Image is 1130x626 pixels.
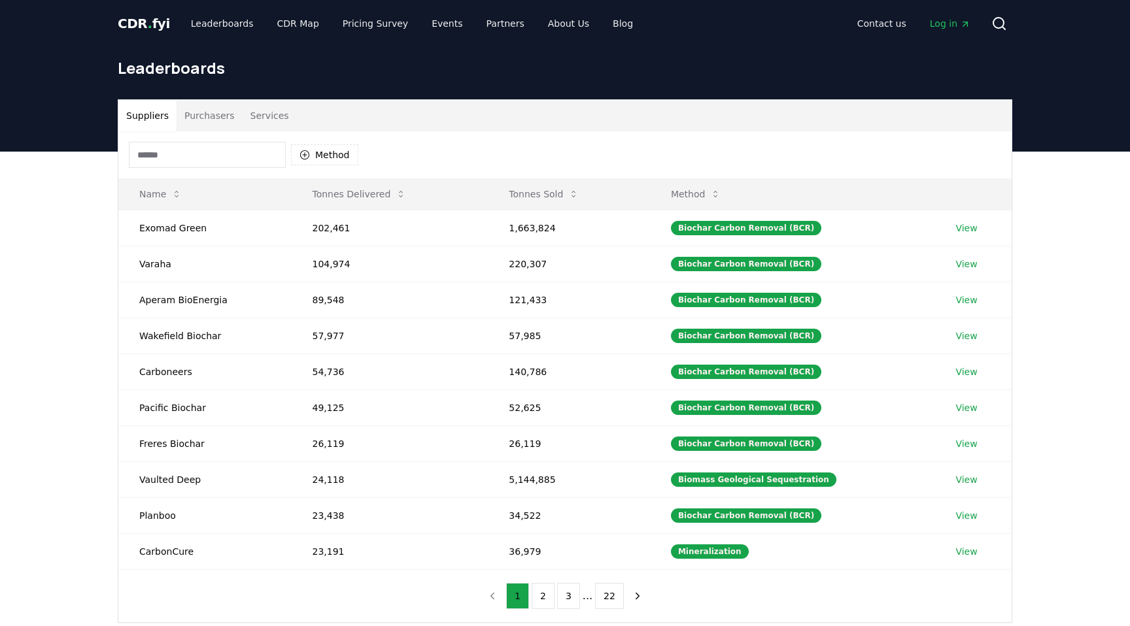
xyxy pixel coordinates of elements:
[660,181,732,207] button: Method
[476,12,535,35] a: Partners
[291,497,488,533] td: 23,438
[930,17,970,30] span: Log in
[332,12,419,35] a: Pricing Survey
[626,583,649,609] button: next page
[291,144,358,165] button: Method
[291,461,488,497] td: 24,118
[291,246,488,282] td: 104,974
[955,222,977,235] a: View
[118,461,291,497] td: Vaulted Deep
[847,12,917,35] a: Contact us
[291,389,488,425] td: 49,125
[532,583,555,609] button: 2
[488,282,650,318] td: 121,433
[488,425,650,461] td: 26,119
[118,282,291,318] td: Aperam BioEnergia
[955,401,977,414] a: View
[291,210,488,246] td: 202,461
[177,100,243,131] button: Purchasers
[291,425,488,461] td: 26,119
[148,16,152,31] span: .
[488,318,650,354] td: 57,985
[671,293,821,307] div: Biochar Carbon Removal (BCR)
[243,100,297,131] button: Services
[506,583,529,609] button: 1
[118,246,291,282] td: Varaha
[671,508,821,523] div: Biochar Carbon Removal (BCR)
[595,583,624,609] button: 22
[955,293,977,306] a: View
[671,221,821,235] div: Biochar Carbon Removal (BCR)
[538,12,600,35] a: About Us
[291,282,488,318] td: 89,548
[118,210,291,246] td: Exomad Green
[118,16,170,31] span: CDR fyi
[602,12,643,35] a: Blog
[955,473,977,486] a: View
[671,437,821,451] div: Biochar Carbon Removal (BCR)
[919,12,981,35] a: Log in
[118,100,177,131] button: Suppliers
[291,354,488,389] td: 54,736
[671,472,836,487] div: Biomass Geological Sequestration
[671,329,821,343] div: Biochar Carbon Removal (BCR)
[488,354,650,389] td: 140,786
[421,12,473,35] a: Events
[671,257,821,271] div: Biochar Carbon Removal (BCR)
[301,181,417,207] button: Tonnes Delivered
[291,318,488,354] td: 57,977
[118,318,291,354] td: Wakefield Biochar
[488,389,650,425] td: 52,625
[118,58,1012,78] h1: Leaderboards
[488,497,650,533] td: 34,522
[488,246,650,282] td: 220,307
[118,14,170,33] a: CDR.fyi
[671,544,749,559] div: Mineralization
[118,425,291,461] td: Freres Biochar
[583,588,592,604] li: ...
[291,533,488,569] td: 23,191
[955,545,977,558] a: View
[180,12,643,35] nav: Main
[955,365,977,378] a: View
[118,497,291,533] td: Planboo
[118,354,291,389] td: Carboneers
[671,365,821,379] div: Biochar Carbon Removal (BCR)
[955,437,977,450] a: View
[129,181,192,207] button: Name
[955,257,977,271] a: View
[267,12,330,35] a: CDR Map
[488,210,650,246] td: 1,663,824
[498,181,589,207] button: Tonnes Sold
[955,329,977,342] a: View
[118,389,291,425] td: Pacific Biochar
[488,533,650,569] td: 36,979
[118,533,291,569] td: CarbonCure
[955,509,977,522] a: View
[847,12,981,35] nav: Main
[557,583,580,609] button: 3
[671,401,821,415] div: Biochar Carbon Removal (BCR)
[180,12,264,35] a: Leaderboards
[488,461,650,497] td: 5,144,885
